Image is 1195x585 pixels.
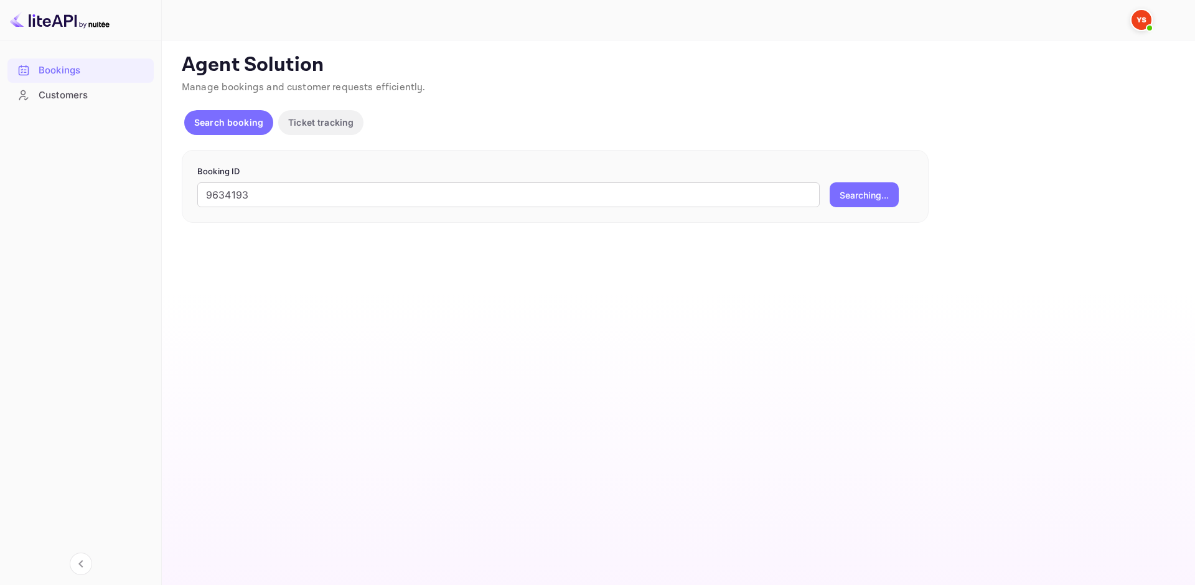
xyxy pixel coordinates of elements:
img: Yandex Support [1132,10,1151,30]
p: Search booking [194,116,263,129]
div: Bookings [39,63,148,78]
span: Manage bookings and customer requests efficiently. [182,81,426,94]
p: Ticket tracking [288,116,354,129]
p: Booking ID [197,166,913,178]
a: Bookings [7,58,154,82]
button: Searching... [830,182,899,207]
div: Customers [7,83,154,108]
div: Customers [39,88,148,103]
input: Enter Booking ID (e.g., 63782194) [197,182,820,207]
div: Bookings [7,58,154,83]
a: Customers [7,83,154,106]
button: Collapse navigation [70,553,92,575]
img: LiteAPI logo [10,10,110,30]
p: Agent Solution [182,53,1173,78]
